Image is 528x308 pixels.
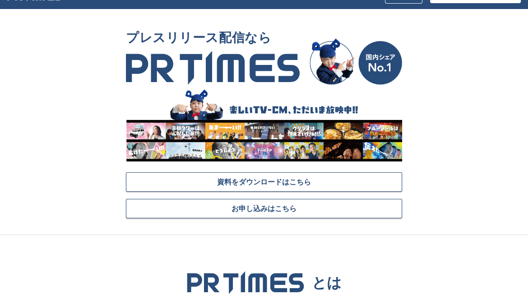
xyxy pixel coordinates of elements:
span: 資料をダウンロードはこちら [217,177,311,186]
img: PR TIMES [186,271,305,294]
img: 楽しいTV-CM、ただいま放映中!! [126,88,402,161]
a: お申し込みはこちら [126,199,402,218]
span: プレスリリース配信なら [126,25,300,51]
a: 資料をダウンロードはこちら [126,172,402,192]
img: PR TIMES [126,51,300,85]
img: 国内シェア No.1 [310,38,402,85]
p: とは [312,274,342,291]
